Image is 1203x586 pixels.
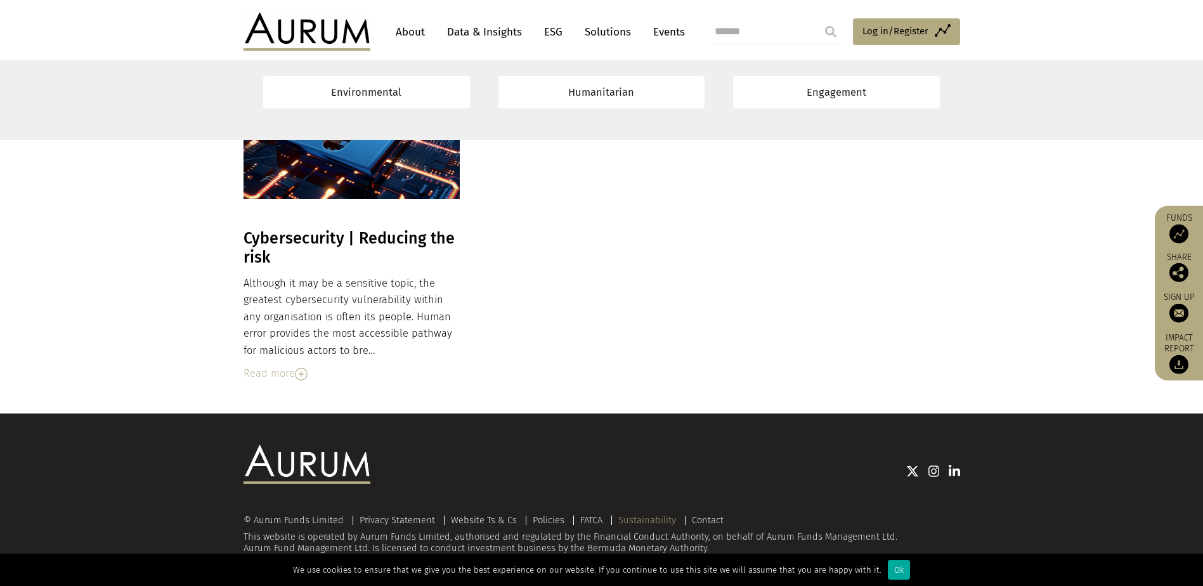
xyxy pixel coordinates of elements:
a: About [389,20,431,44]
a: Policies [533,514,564,526]
img: Aurum Logo [244,445,370,483]
a: Impact report [1161,332,1197,374]
a: Data & Insights [441,20,528,44]
a: Environmental [263,76,470,108]
img: Share this post [1169,263,1188,282]
img: Aurum [244,13,370,51]
img: Twitter icon [906,465,919,478]
a: Humanitarian [498,76,705,108]
div: © Aurum Funds Limited [244,516,350,525]
img: Sign up to our newsletter [1169,304,1188,323]
img: Access Funds [1169,225,1188,244]
input: Submit [818,19,843,44]
div: Although it may be a sensitive topic, the greatest cybersecurity vulnerability within any organis... [244,275,460,359]
a: FATCA [580,514,602,526]
div: This website is operated by Aurum Funds Limited, authorised and regulated by the Financial Conduc... [244,516,960,554]
a: Funds [1161,212,1197,244]
span: Log in/Register [862,23,928,39]
a: Log in/Register [853,18,960,45]
h3: Cybersecurity | Reducing the risk [244,229,460,267]
a: Solutions [578,20,637,44]
img: Linkedin icon [949,465,960,478]
a: Privacy Statement [360,514,435,526]
img: Instagram icon [928,465,940,478]
a: Website Ts & Cs [451,514,517,526]
a: Sustainability [618,514,676,526]
a: Contact [692,514,724,526]
a: Engagement [733,76,940,108]
div: Share [1161,253,1197,282]
div: Ok [888,560,910,580]
a: Events [647,20,685,44]
a: ESG [538,20,569,44]
div: Read more [244,365,460,382]
a: Sign up [1161,292,1197,323]
img: Read More [295,368,308,381]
